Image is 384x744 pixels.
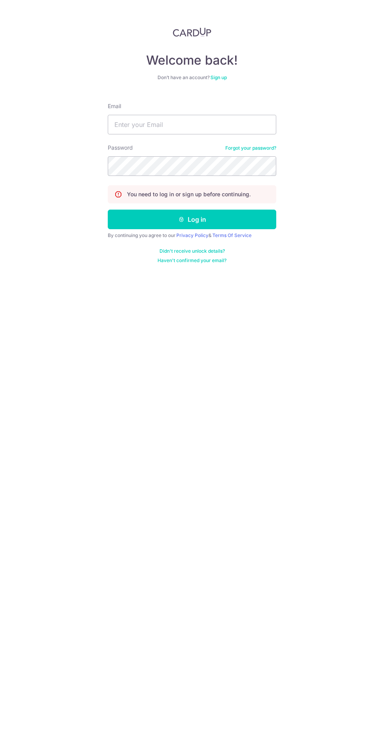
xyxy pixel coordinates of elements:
a: Haven't confirmed your email? [158,257,226,264]
a: Forgot your password? [225,145,276,151]
p: You need to log in or sign up before continuing. [127,190,251,198]
button: Log in [108,210,276,229]
a: Didn't receive unlock details? [159,248,225,254]
div: Don’t have an account? [108,74,276,81]
a: Terms Of Service [212,232,252,238]
input: Enter your Email [108,115,276,134]
img: CardUp Logo [173,27,211,37]
a: Privacy Policy [176,232,208,238]
label: Email [108,102,121,110]
h4: Welcome back! [108,52,276,68]
a: Sign up [210,74,227,80]
label: Password [108,144,133,152]
div: By continuing you agree to our & [108,232,276,239]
